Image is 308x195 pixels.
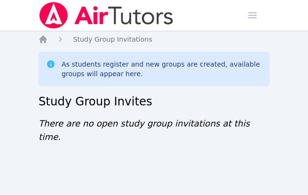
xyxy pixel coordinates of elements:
[38,2,174,29] img: Air Tutors
[73,34,152,44] a: Study Group Invitations
[73,35,152,43] span: Study Group Invitations
[38,94,269,109] h2: Study Group Invites
[38,118,250,142] span: There are no open study group invitations at this time.
[38,34,269,44] nav: Breadcrumb
[61,59,262,79] div: As students register and new groups are created, available groups will appear here.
